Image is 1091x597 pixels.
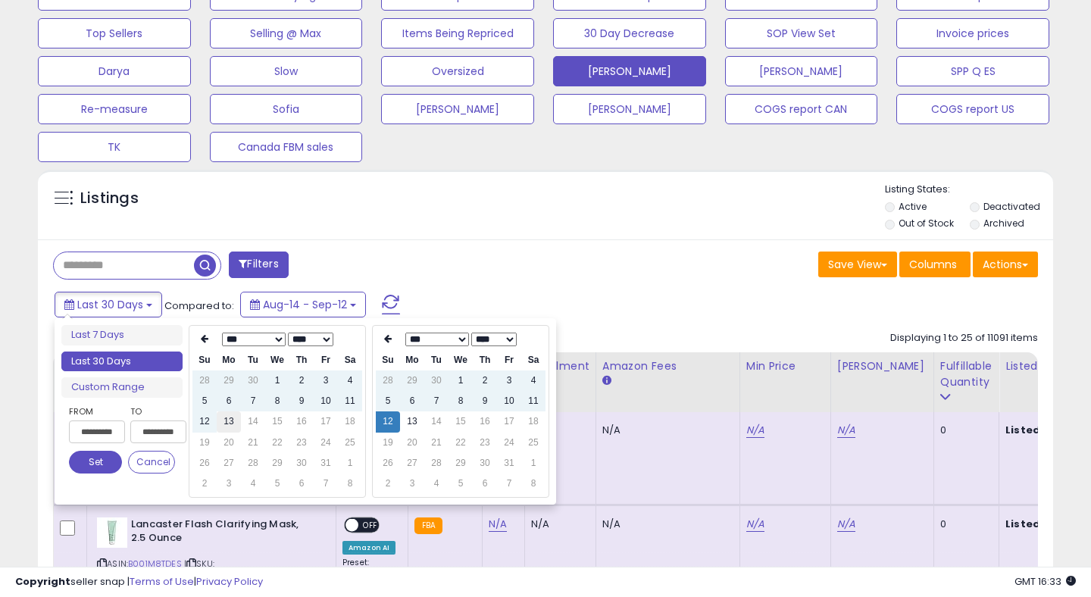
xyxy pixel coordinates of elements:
th: Th [473,350,497,370]
td: 16 [289,411,314,432]
th: Mo [217,350,241,370]
td: 6 [289,474,314,494]
div: N/A [531,517,584,531]
button: Selling @ Max [210,18,363,48]
button: Re-measure [38,94,191,124]
td: 1 [338,453,362,474]
label: Archived [983,217,1024,230]
th: Mo [400,350,424,370]
div: Amazon Fees [602,358,733,374]
td: 29 [400,370,424,391]
button: Set [69,451,122,474]
a: Privacy Policy [196,574,263,589]
td: 21 [241,433,265,453]
span: Aug-14 - Sep-12 [263,297,347,312]
div: 0 [940,517,987,531]
td: 26 [376,453,400,474]
button: Columns [899,252,971,277]
button: [PERSON_NAME] [381,94,534,124]
td: 22 [265,433,289,453]
td: 6 [473,474,497,494]
div: N/A [602,517,728,531]
td: 6 [400,391,424,411]
a: N/A [837,423,855,438]
td: 14 [241,411,265,432]
td: 1 [449,370,473,391]
td: 4 [241,474,265,494]
a: N/A [746,517,764,532]
th: We [265,350,289,370]
span: Last 30 Days [77,297,143,312]
li: Last 30 Days [61,352,183,372]
button: TK [38,132,191,162]
strong: Copyright [15,574,70,589]
th: Tu [241,350,265,370]
th: Su [376,350,400,370]
td: 25 [521,433,545,453]
div: 0 [940,424,987,437]
td: 17 [314,411,338,432]
li: Custom Range [61,377,183,398]
th: Fr [497,350,521,370]
th: Sa [521,350,545,370]
td: 29 [265,453,289,474]
b: Listed Price: [1005,423,1074,437]
button: Slow [210,56,363,86]
button: [PERSON_NAME] [725,56,878,86]
td: 22 [449,433,473,453]
button: 30 Day Decrease [553,18,706,48]
td: 24 [497,433,521,453]
label: To [130,404,175,419]
th: Fr [314,350,338,370]
button: COGS report US [896,94,1049,124]
span: OFF [358,518,383,531]
small: FBA [414,517,442,534]
td: 25 [338,433,362,453]
td: 8 [521,474,545,494]
button: Items Being Repriced [381,18,534,48]
td: 27 [400,453,424,474]
label: Deactivated [983,200,1040,213]
img: 21fheAmCLeL._SL40_.jpg [97,517,127,548]
button: Invoice prices [896,18,1049,48]
td: 29 [449,453,473,474]
td: 20 [217,433,241,453]
td: 30 [473,453,497,474]
td: 15 [449,411,473,432]
td: 4 [521,370,545,391]
span: Columns [909,257,957,272]
td: 10 [314,391,338,411]
td: 8 [265,391,289,411]
td: 19 [376,433,400,453]
td: 27 [217,453,241,474]
div: Fulfillable Quantity [940,358,993,390]
button: Sofia [210,94,363,124]
td: 20 [400,433,424,453]
button: Oversized [381,56,534,86]
td: 5 [265,474,289,494]
td: 3 [400,474,424,494]
td: 1 [265,370,289,391]
td: 2 [192,474,217,494]
td: 28 [241,453,265,474]
td: 5 [192,391,217,411]
td: 2 [473,370,497,391]
b: Lancaster Flash Clarifying Mask, 2.5 Ounce [131,517,315,549]
div: [PERSON_NAME] [837,358,927,374]
td: 30 [289,453,314,474]
td: 2 [376,474,400,494]
td: 8 [338,474,362,494]
td: 4 [424,474,449,494]
span: Compared to: [164,298,234,313]
h5: Listings [80,188,139,209]
td: 24 [314,433,338,453]
small: Amazon Fees. [602,374,611,388]
div: Min Price [746,358,824,374]
td: 7 [241,391,265,411]
td: 6 [217,391,241,411]
button: COGS report CAN [725,94,878,124]
p: Listing States: [885,183,1054,197]
a: Terms of Use [130,574,194,589]
td: 7 [314,474,338,494]
td: 19 [192,433,217,453]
